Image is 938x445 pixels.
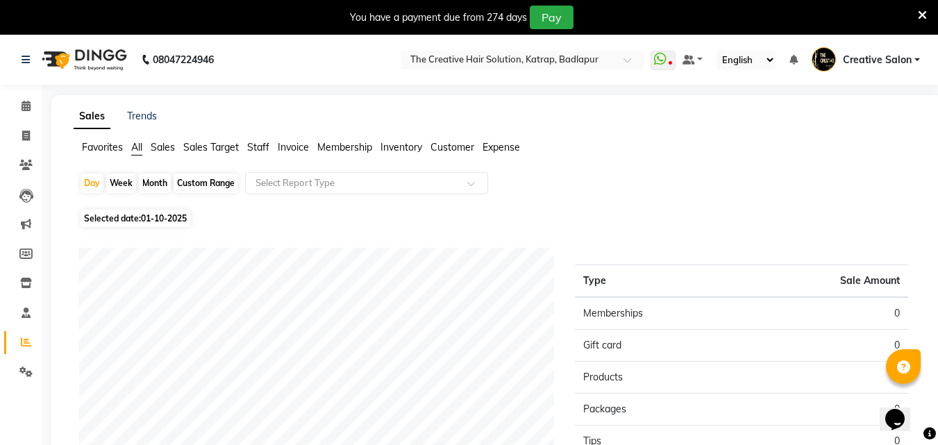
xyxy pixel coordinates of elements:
th: Sale Amount [742,265,908,298]
div: Month [139,174,171,193]
td: Packages [575,394,742,426]
div: Week [106,174,136,193]
img: logo [35,40,131,79]
span: Selected date: [81,210,190,227]
td: 0 [742,297,908,330]
span: Inventory [380,141,422,153]
td: Memberships [575,297,742,330]
a: Sales [74,104,110,129]
span: Favorites [82,141,123,153]
td: 0 [742,394,908,426]
th: Type [575,265,742,298]
span: All [131,141,142,153]
button: Pay [530,6,573,29]
td: 0 [742,362,908,394]
td: Products [575,362,742,394]
td: Gift card [575,330,742,362]
div: You have a payment due from 274 days [350,10,527,25]
span: Membership [317,141,372,153]
span: Customer [430,141,474,153]
td: 0 [742,330,908,362]
span: Sales Target [183,141,239,153]
div: Day [81,174,103,193]
div: Custom Range [174,174,238,193]
img: Creative Salon [812,47,836,72]
span: Invoice [278,141,309,153]
span: 01-10-2025 [141,213,187,224]
span: Sales [151,141,175,153]
a: Trends [127,110,157,122]
span: Staff [247,141,269,153]
b: 08047224946 [153,40,214,79]
span: Creative Salon [843,53,912,67]
span: Expense [483,141,520,153]
iframe: chat widget [880,389,924,431]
